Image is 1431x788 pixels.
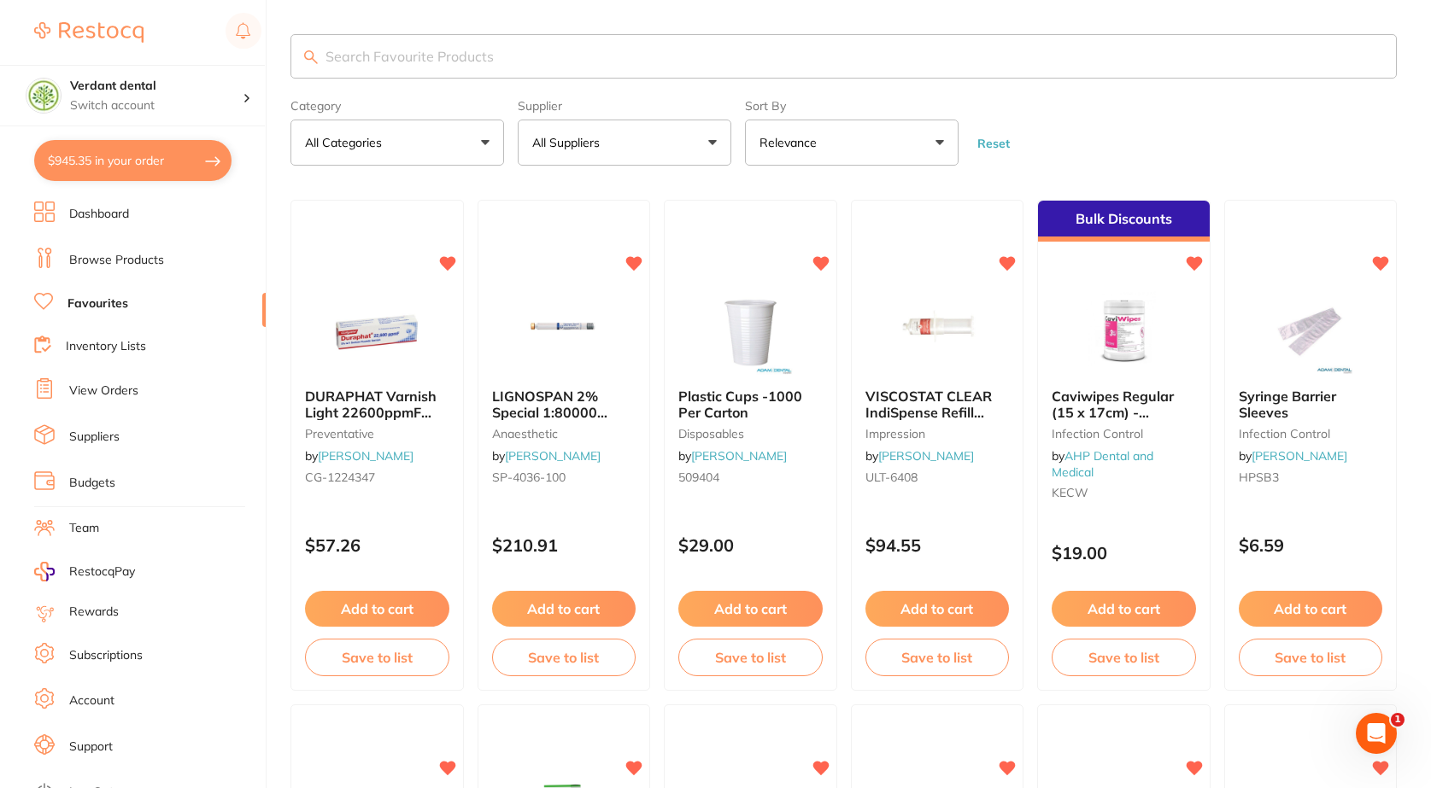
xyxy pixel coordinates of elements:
[69,647,143,664] a: Subscriptions
[1239,388,1336,420] span: Syringe Barrier Sleeves
[69,738,113,756] a: Support
[882,289,993,375] img: VISCOSTAT CLEAR IndiSpense Refill 30ml IndiSpense Syringe
[1038,201,1210,242] div: Bulk Discounts
[69,520,99,537] a: Team
[759,134,824,151] p: Relevance
[678,388,802,420] span: Plastic Cups -1000 Per Carton
[1052,448,1153,479] a: AHP Dental and Medical
[305,591,449,627] button: Add to cart
[69,252,164,269] a: Browse Products
[34,140,232,181] button: $945.35 in your order
[508,289,619,375] img: LIGNOSPAN 2% Special 1:80000 adrenalin 2.2ml 2xBox 50 Blue
[878,448,974,464] a: [PERSON_NAME]
[34,562,135,581] a: RestocqPay
[865,591,1010,627] button: Add to cart
[1356,713,1397,754] iframe: Intercom live chat
[1052,427,1196,441] small: infection control
[1239,448,1347,464] span: by
[972,136,1015,151] button: Reset
[865,427,1010,441] small: impression
[518,99,731,113] label: Supplier
[305,427,449,441] small: preventative
[492,591,636,627] button: Add to cart
[1239,535,1383,555] p: $6.59
[532,134,607,151] p: All Suppliers
[865,388,1010,420] b: VISCOSTAT CLEAR IndiSpense Refill 30ml IndiSpense Syringe
[1252,448,1347,464] a: [PERSON_NAME]
[492,639,636,676] button: Save to list
[745,120,959,166] button: Relevance
[70,97,243,114] p: Switch account
[305,134,389,151] p: All Categories
[678,427,823,441] small: disposables
[1052,591,1196,627] button: Add to cart
[492,448,601,464] span: by
[34,13,144,52] a: Restocq Logo
[1052,388,1196,420] b: Caviwipes Regular (15 x 17cm) - Canister of 160 Wipes
[678,639,823,676] button: Save to list
[69,475,115,492] a: Budgets
[865,639,1010,676] button: Save to list
[505,448,601,464] a: [PERSON_NAME]
[305,535,449,555] p: $57.26
[318,448,413,464] a: [PERSON_NAME]
[1239,427,1383,441] small: infection control
[1239,591,1383,627] button: Add to cart
[492,427,636,441] small: anaesthetic
[1239,388,1383,420] b: Syringe Barrier Sleeves
[290,99,504,113] label: Category
[1255,289,1366,375] img: Syringe Barrier Sleeves
[26,79,61,113] img: Verdant dental
[678,470,719,485] span: 509404
[865,535,1010,555] p: $94.55
[865,388,992,452] span: VISCOSTAT CLEAR IndiSpense Refill 30ml IndiSpense Syringe
[305,639,449,676] button: Save to list
[69,604,119,621] a: Rewards
[745,99,959,113] label: Sort By
[695,289,806,375] img: Plastic Cups -1000 Per Carton
[1068,289,1179,375] img: Caviwipes Regular (15 x 17cm) - Canister of 160 Wipes
[678,448,787,464] span: by
[492,470,566,485] span: SP-4036-100
[69,206,129,223] a: Dashboard
[518,120,731,166] button: All Suppliers
[69,382,138,400] a: View Orders
[492,388,636,420] b: LIGNOSPAN 2% Special 1:80000 adrenalin 2.2ml 2xBox 50 Blue
[1052,448,1153,479] span: by
[1052,485,1088,500] span: KECW
[70,78,243,95] h4: Verdant dental
[290,34,1397,79] input: Search Favourite Products
[492,535,636,555] p: $210.91
[69,692,114,709] a: Account
[66,338,146,355] a: Inventory Lists
[678,535,823,555] p: $29.00
[1239,470,1279,485] span: HPSB3
[69,429,120,446] a: Suppliers
[305,388,449,420] b: DURAPHAT Varnish Light 22600ppmF 10ml tube
[1052,543,1196,563] p: $19.00
[691,448,787,464] a: [PERSON_NAME]
[865,470,918,485] span: ULT-6408
[678,591,823,627] button: Add to cart
[34,22,144,43] img: Restocq Logo
[305,470,375,485] span: CG-1224347
[34,562,55,581] img: RestocqPay
[69,563,135,581] span: RestocqPay
[67,295,128,312] a: Favourites
[492,388,625,452] span: LIGNOSPAN 2% Special 1:80000 [MEDICAL_DATA] 2.2ml 2xBox 50 Blue
[290,120,504,166] button: All Categories
[1391,713,1405,727] span: 1
[678,388,823,420] b: Plastic Cups -1000 Per Carton
[1239,639,1383,676] button: Save to list
[1052,388,1174,452] span: Caviwipes Regular (15 x 17cm) - Canister of 160 Wipes
[865,448,974,464] span: by
[305,388,437,436] span: DURAPHAT Varnish Light 22600ppmF 10ml tube
[1052,639,1196,676] button: Save to list
[321,289,432,375] img: DURAPHAT Varnish Light 22600ppmF 10ml tube
[305,448,413,464] span: by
